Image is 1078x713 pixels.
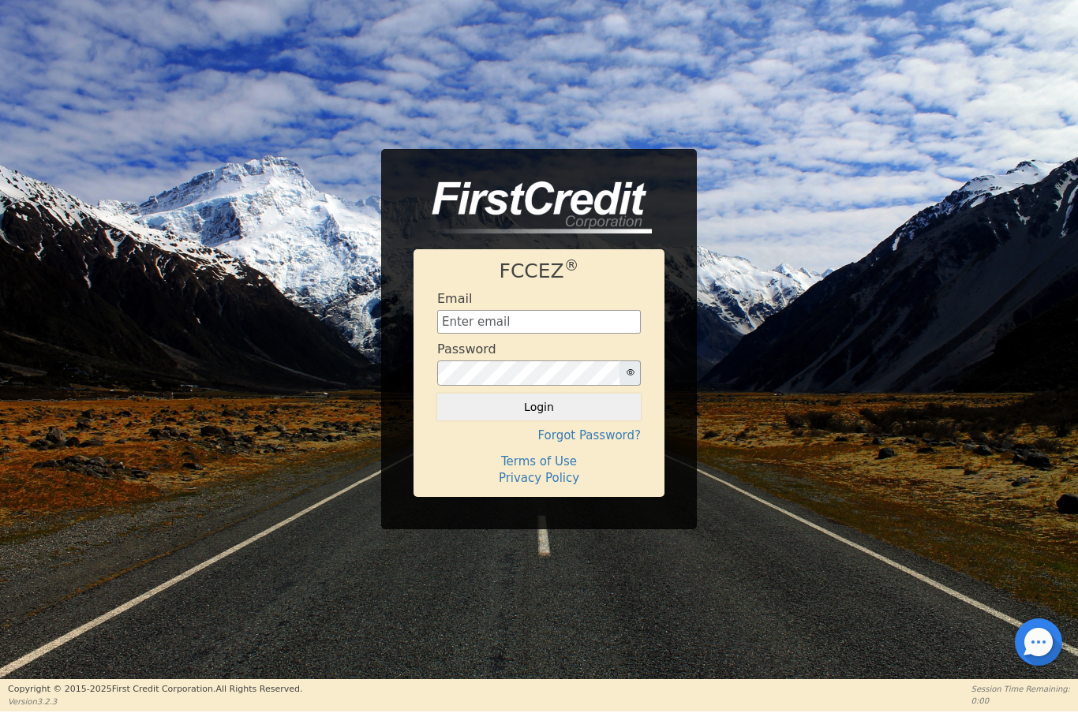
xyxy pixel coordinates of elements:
h4: Privacy Policy [437,471,641,485]
p: Session Time Remaining: [971,683,1070,695]
input: Enter email [437,310,641,334]
h4: Password [437,342,496,356]
p: Copyright © 2015- 2025 First Credit Corporation. [8,683,302,696]
button: Login [437,394,641,420]
h4: Email [437,291,472,306]
h4: Forgot Password? [437,428,641,442]
span: All Rights Reserved. [215,684,302,694]
input: password [437,360,620,386]
h1: FCCEZ [437,259,641,283]
p: 0:00 [971,695,1070,707]
img: logo-CMu_cnol.png [414,181,652,233]
sup: ® [564,257,579,274]
p: Version 3.2.3 [8,696,302,707]
h4: Terms of Use [437,454,641,468]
